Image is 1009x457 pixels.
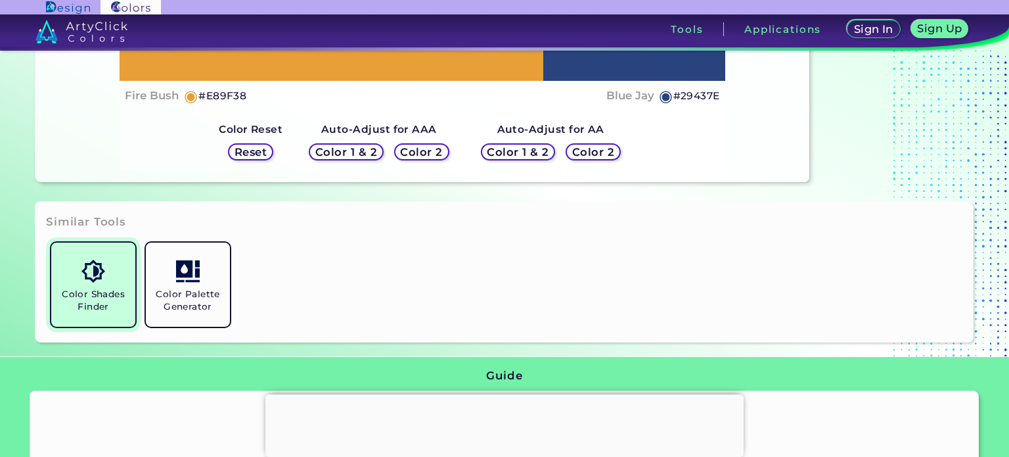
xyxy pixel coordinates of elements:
strong: Color Reset [219,123,282,135]
h5: Color 1 & 2 [490,147,546,157]
a: Sign In [849,21,898,37]
iframe: Advertisement [265,395,744,454]
h3: Similar Tools [46,214,126,230]
h5: Color 2 [574,147,612,157]
h5: Color 1 & 2 [319,147,374,157]
h3: Applications [744,24,821,34]
img: logo_artyclick_colors_white.svg [35,20,128,43]
strong: Auto-Adjust for AAA [321,123,437,135]
h5: #29437E [673,87,720,105]
h5: Sign In [856,24,891,34]
img: icon_col_pal_col.svg [176,260,199,283]
h5: ◉ [184,88,198,104]
h5: ◉ [659,88,673,104]
a: Color Palette Generator [141,237,235,332]
h5: Color 2 [403,147,441,157]
h3: Guide [486,368,522,384]
h4: Blue Jay [606,86,654,105]
h4: Fire Bush [125,86,179,105]
img: icon_color_shades.svg [81,260,104,283]
a: Color Shades Finder [46,237,141,332]
img: ArtyClick Design logo [46,1,90,14]
h2: ArtyClick "Contrast Color Finder" [181,415,827,432]
h5: Sign Up [920,24,960,34]
h5: Color Shades Finder [56,288,130,313]
strong: Auto-Adjust for AA [497,123,604,135]
a: Sign Up [914,21,966,37]
h5: Reset [236,147,265,157]
h3: Tools [671,24,703,34]
h5: Color Palette Generator [151,288,225,313]
h5: #E89F38 [198,87,246,105]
